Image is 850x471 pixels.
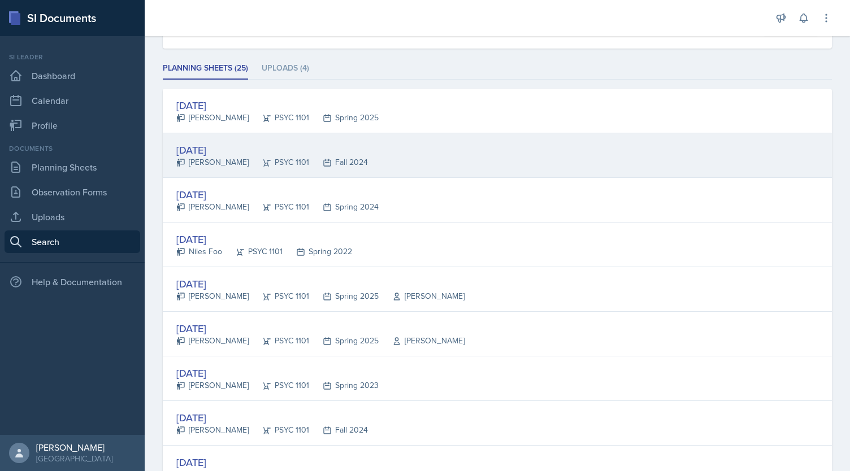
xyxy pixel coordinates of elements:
div: PSYC 1101 [249,201,309,213]
div: Fall 2024 [309,424,368,436]
div: [DATE] [176,321,465,336]
div: [DATE] [176,98,379,113]
div: Spring 2022 [283,246,352,258]
div: [PERSON_NAME] [36,442,112,453]
div: PSYC 1101 [222,246,283,258]
div: PSYC 1101 [249,424,309,436]
div: Documents [5,143,140,154]
a: Uploads [5,206,140,228]
div: [PERSON_NAME] [176,290,249,302]
a: Dashboard [5,64,140,87]
li: Uploads (4) [262,58,309,80]
div: Niles Foo [176,246,222,258]
div: [PERSON_NAME] [176,335,249,347]
div: PSYC 1101 [249,380,309,391]
div: [PERSON_NAME] [379,335,465,347]
div: PSYC 1101 [249,335,309,347]
div: PSYC 1101 [249,290,309,302]
div: [DATE] [176,142,368,158]
div: PSYC 1101 [249,112,309,124]
a: Search [5,230,140,253]
div: [PERSON_NAME] [176,424,249,436]
div: [DATE] [176,455,379,470]
div: Spring 2025 [309,335,379,347]
li: Planning Sheets (25) [163,58,248,80]
div: [PERSON_NAME] [176,201,249,213]
div: [PERSON_NAME] [176,156,249,168]
div: [PERSON_NAME] [176,380,249,391]
div: [DATE] [176,187,379,202]
div: Help & Documentation [5,271,140,293]
div: [PERSON_NAME] [379,290,465,302]
div: [GEOGRAPHIC_DATA] [36,453,112,464]
div: Spring 2025 [309,290,379,302]
div: [PERSON_NAME] [176,112,249,124]
a: Profile [5,114,140,137]
div: [DATE] [176,410,368,425]
div: Fall 2024 [309,156,368,168]
div: Spring 2024 [309,201,379,213]
div: Si leader [5,52,140,62]
a: Planning Sheets [5,156,140,178]
div: Spring 2025 [309,112,379,124]
div: Spring 2023 [309,380,379,391]
div: [DATE] [176,232,352,247]
div: PSYC 1101 [249,156,309,168]
div: [DATE] [176,365,379,381]
a: Observation Forms [5,181,140,203]
a: Calendar [5,89,140,112]
div: [DATE] [176,276,465,291]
